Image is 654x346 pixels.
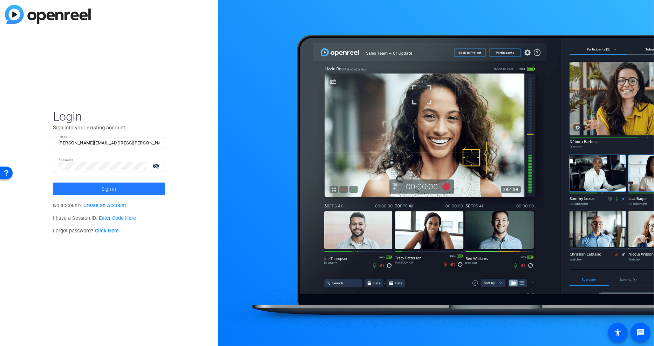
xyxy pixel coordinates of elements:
[59,135,67,139] mat-label: Email
[5,5,91,24] img: blue-gradient.svg
[59,139,159,147] input: Enter Email Address
[83,203,126,209] a: Create an Account
[53,109,165,124] span: Login
[53,183,165,195] button: Sign in
[102,180,116,198] span: Sign in
[636,328,645,337] mat-icon: message
[614,328,622,337] mat-icon: accessibility
[53,228,119,234] span: Forgot password?
[148,161,165,171] mat-icon: visibility_off
[99,215,136,221] a: Enter Code Here
[53,203,126,209] span: No account?
[53,124,165,131] p: Sign into your existing account.
[59,158,74,162] mat-label: Password
[53,215,136,221] span: I have a Session ID.
[95,228,119,234] a: Click Here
